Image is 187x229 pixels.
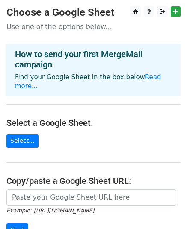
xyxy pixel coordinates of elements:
p: Find your Google Sheet in the box below [15,73,172,91]
a: Select... [6,134,39,148]
h4: How to send your first MergeMail campaign [15,49,172,70]
h4: Copy/paste a Google Sheet URL: [6,176,181,186]
a: Read more... [15,73,161,90]
h3: Choose a Google Sheet [6,6,181,19]
p: Use one of the options below... [6,22,181,31]
small: Example: [URL][DOMAIN_NAME] [6,207,94,214]
input: Paste your Google Sheet URL here [6,189,176,206]
h4: Select a Google Sheet: [6,118,181,128]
